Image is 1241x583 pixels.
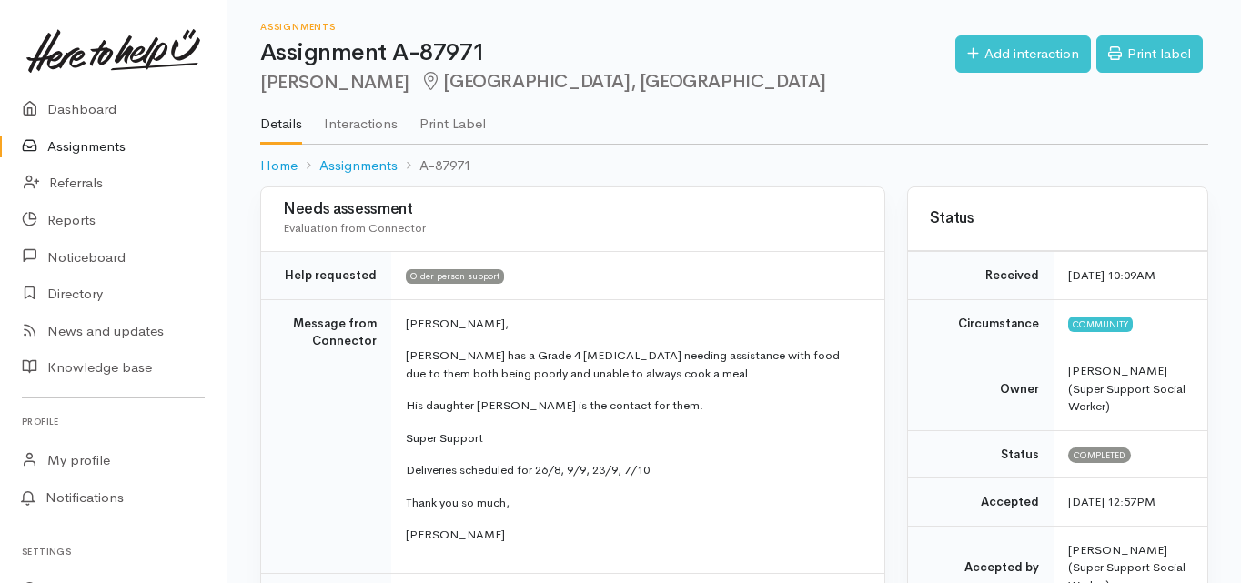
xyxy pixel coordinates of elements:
nav: breadcrumb [260,145,1208,187]
td: Status [908,430,1054,478]
h3: Needs assessment [283,201,863,218]
span: [GEOGRAPHIC_DATA], [GEOGRAPHIC_DATA] [420,70,826,93]
td: Circumstance [908,299,1054,347]
a: Home [260,156,298,176]
a: Assignments [319,156,398,176]
p: His daughter [PERSON_NAME] is the contact for them. [406,397,862,415]
p: Thank you so much, [406,494,862,512]
time: [DATE] 10:09AM [1068,267,1155,283]
a: Print Label [419,92,486,143]
a: Print label [1096,35,1203,73]
a: Interactions [324,92,398,143]
td: Received [908,252,1054,300]
h6: Profile [22,409,205,434]
h1: Assignment A-87971 [260,40,955,66]
td: Message from Connector [261,299,391,573]
p: [PERSON_NAME], [406,315,862,333]
p: [PERSON_NAME] has a Grade 4 [MEDICAL_DATA] needing assistance with food due to them both being po... [406,347,862,382]
td: Help requested [261,252,391,300]
li: A-87971 [398,156,471,176]
span: Completed [1068,447,1131,462]
p: Deliveries scheduled for 26/8, 9/9, 23/9, 7/10 [406,461,862,479]
span: Older person support [406,269,504,284]
span: Evaluation from Connector [283,220,426,236]
span: [PERSON_NAME] (Super Support Social Worker) [1068,363,1186,414]
p: Super Support [406,429,862,447]
h2: [PERSON_NAME] [260,72,955,93]
td: Owner [908,347,1054,431]
a: Add interaction [955,35,1091,73]
h6: Assignments [260,22,955,32]
h6: Settings [22,539,205,564]
td: Accepted [908,478,1054,527]
p: [PERSON_NAME] [406,526,862,544]
time: [DATE] 12:57PM [1068,494,1155,509]
h3: Status [930,210,1186,227]
a: Details [260,92,302,145]
span: Community [1068,317,1133,331]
